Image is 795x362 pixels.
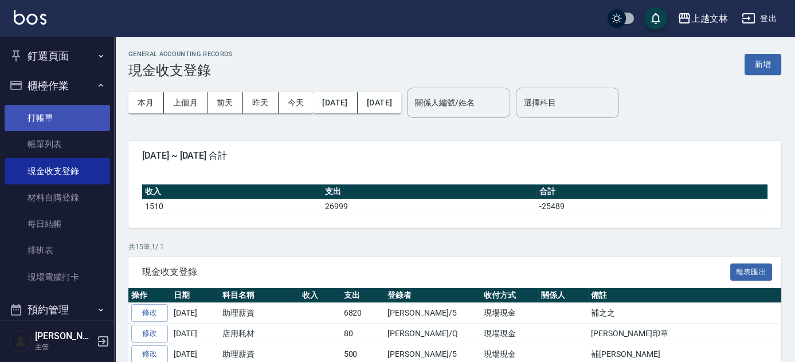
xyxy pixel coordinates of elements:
[673,7,733,30] button: 上越文林
[5,237,110,263] a: 排班表
[730,266,773,277] a: 報表匯出
[142,199,322,214] td: 1510
[171,288,220,303] th: 日期
[385,288,480,303] th: 登錄者
[5,41,110,71] button: 釘選頁面
[142,184,322,199] th: 收入
[128,62,233,78] h3: 現金收支登錄
[279,92,314,113] button: 今天
[385,324,480,344] td: [PERSON_NAME]/Q
[5,158,110,184] a: 現金收支登錄
[536,199,767,214] td: -25489
[128,92,164,113] button: 本月
[142,266,730,278] span: 現金收支登錄
[322,184,536,199] th: 支出
[322,199,536,214] td: 26999
[313,92,357,113] button: [DATE]
[691,11,728,26] div: 上越文林
[35,330,93,342] h5: [PERSON_NAME]
[5,295,110,325] button: 預約管理
[745,54,781,75] button: 新增
[341,303,385,324] td: 6820
[481,288,539,303] th: 收付方式
[220,288,299,303] th: 科目名稱
[14,10,46,25] img: Logo
[481,303,539,324] td: 現場現金
[358,92,401,113] button: [DATE]
[536,184,767,199] th: 合計
[9,330,32,353] img: Person
[644,7,667,30] button: save
[131,304,168,322] a: 修改
[128,288,171,303] th: 操作
[5,105,110,131] a: 打帳單
[341,288,385,303] th: 支出
[243,92,279,113] button: 昨天
[220,324,299,344] td: 店用耗材
[341,324,385,344] td: 80
[220,303,299,324] td: 助理薪資
[207,92,243,113] button: 前天
[5,211,110,237] a: 每日結帳
[5,71,110,101] button: 櫃檯作業
[481,324,539,344] td: 現場現金
[730,263,773,281] button: 報表匯出
[5,184,110,211] a: 材料自購登錄
[5,264,110,290] a: 現場電腦打卡
[737,8,781,29] button: 登出
[171,324,220,344] td: [DATE]
[385,303,480,324] td: [PERSON_NAME]/5
[128,50,233,58] h2: GENERAL ACCOUNTING RECORDS
[131,325,168,343] a: 修改
[128,242,781,252] p: 共 15 筆, 1 / 1
[35,342,93,352] p: 主管
[171,303,220,324] td: [DATE]
[745,58,781,69] a: 新增
[164,92,207,113] button: 上個月
[538,288,588,303] th: 關係人
[299,288,341,303] th: 收入
[5,131,110,158] a: 帳單列表
[142,150,767,162] span: [DATE] ~ [DATE] 合計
